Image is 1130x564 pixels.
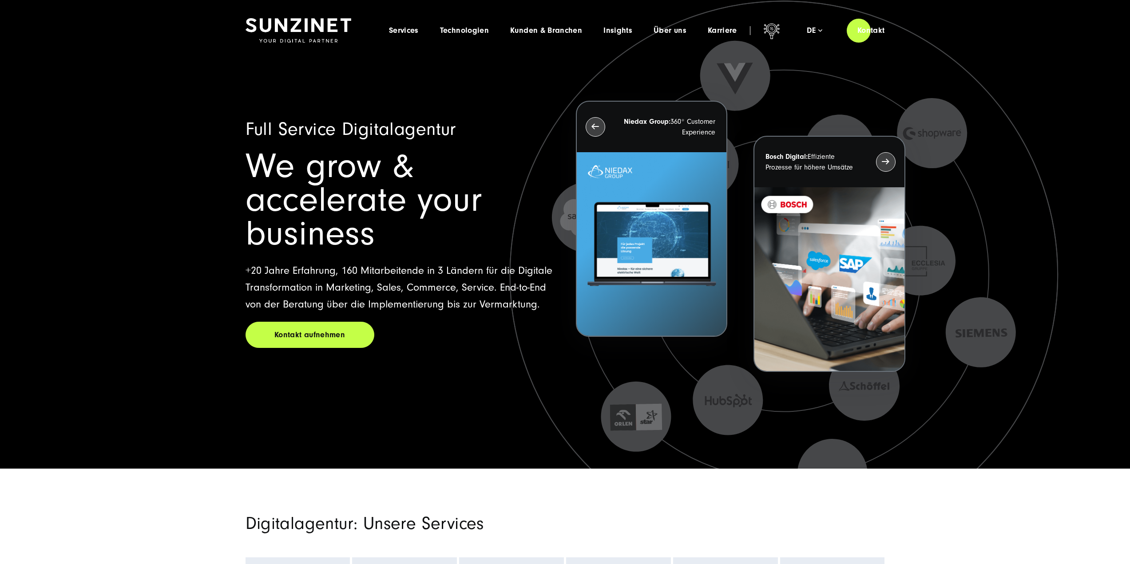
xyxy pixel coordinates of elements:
a: Kontakt [847,18,896,43]
img: SUNZINET Full Service Digital Agentur [246,18,351,43]
a: Services [389,26,419,35]
span: Full Service Digitalagentur [246,119,456,140]
a: Insights [603,26,632,35]
h2: Digitalagentur: Unsere Services [246,513,667,534]
a: Technologien [440,26,489,35]
a: Kunden & Branchen [510,26,582,35]
button: Bosch Digital:Effiziente Prozesse für höhere Umsätze BOSCH - Kundeprojekt - Digital Transformatio... [753,136,905,372]
img: BOSCH - Kundeprojekt - Digital Transformation Agentur SUNZINET [754,187,904,371]
img: Letztes Projekt von Niedax. Ein Laptop auf dem die Niedax Website geöffnet ist, auf blauem Hinter... [577,152,726,336]
a: Karriere [708,26,737,35]
p: 360° Customer Experience [621,116,715,138]
a: Über uns [654,26,686,35]
button: Niedax Group:360° Customer Experience Letztes Projekt von Niedax. Ein Laptop auf dem die Niedax W... [576,101,727,337]
a: Kontakt aufnehmen [246,322,374,348]
div: de [807,26,822,35]
p: +20 Jahre Erfahrung, 160 Mitarbeitende in 3 Ländern für die Digitale Transformation in Marketing,... [246,262,555,313]
strong: Bosch Digital: [765,153,808,161]
h1: We grow & accelerate your business [246,150,555,251]
p: Effiziente Prozesse für höhere Umsätze [765,151,860,173]
strong: Niedax Group: [624,118,670,126]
